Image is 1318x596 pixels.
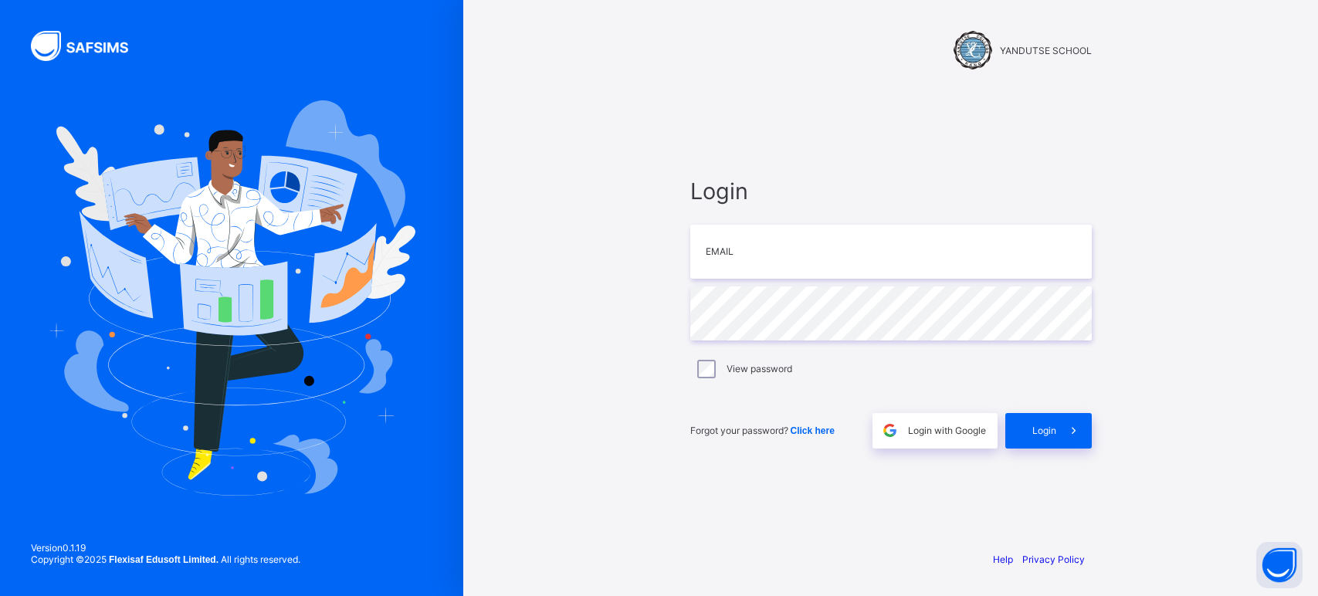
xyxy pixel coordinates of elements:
a: Click here [791,425,835,436]
img: Hero Image [48,100,415,496]
strong: Flexisaf Edusoft Limited. [109,554,219,565]
span: Login [1032,425,1056,436]
span: Forgot your password? [690,425,835,436]
span: YANDUTSE SCHOOL [1000,45,1092,56]
a: Help [993,554,1013,565]
span: Login [690,178,1092,205]
a: Privacy Policy [1022,554,1085,565]
span: Copyright © 2025 All rights reserved. [31,554,300,565]
span: Login with Google [908,425,986,436]
img: google.396cfc9801f0270233282035f929180a.svg [881,422,899,439]
span: Version 0.1.19 [31,542,300,554]
label: View password [727,363,792,374]
button: Open asap [1256,542,1303,588]
img: SAFSIMS Logo [31,31,147,61]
